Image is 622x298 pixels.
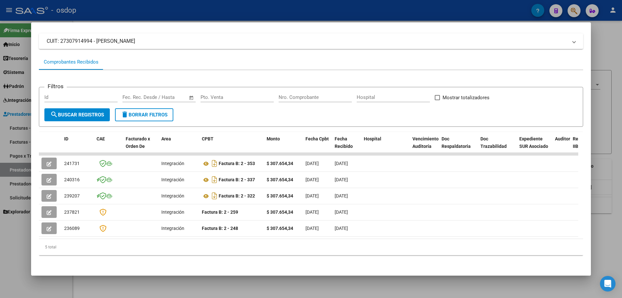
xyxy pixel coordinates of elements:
[126,136,150,149] span: Facturado x Orden De
[335,209,348,215] span: [DATE]
[267,136,280,141] span: Monto
[478,132,517,161] datatable-header-cell: Doc Trazabilidad
[210,174,219,185] i: Descargar documento
[39,239,583,255] div: 5 total
[161,177,184,182] span: Integración
[115,108,173,121] button: Borrar Filtros
[44,58,98,66] div: Comprobantes Recibidos
[50,111,58,118] mat-icon: search
[439,132,478,161] datatable-header-cell: Doc Respaldatoria
[62,132,94,161] datatable-header-cell: ID
[219,177,255,183] strong: Factura B: 2 - 337
[44,108,110,121] button: Buscar Registros
[64,161,80,166] span: 241731
[517,132,552,161] datatable-header-cell: Expediente SUR Asociado
[267,209,293,215] strong: $ 307.654,34
[267,193,293,198] strong: $ 307.654,34
[335,177,348,182] span: [DATE]
[335,136,353,149] span: Fecha Recibido
[335,161,348,166] span: [DATE]
[64,177,80,182] span: 240316
[121,112,167,118] span: Borrar Filtros
[267,161,293,166] strong: $ 307.654,34
[264,132,303,161] datatable-header-cell: Monto
[39,33,583,49] mat-expansion-panel-header: CUIT: 27307914994 - [PERSON_NAME]
[159,132,199,161] datatable-header-cell: Area
[121,111,129,118] mat-icon: delete
[44,82,67,90] h3: Filtros
[332,132,361,161] datatable-header-cell: Fecha Recibido
[305,193,319,198] span: [DATE]
[202,209,238,215] strong: Factura B: 2 - 259
[600,276,616,292] div: Open Intercom Messenger
[412,136,439,149] span: Vencimiento Auditoría
[50,112,104,118] span: Buscar Registros
[267,226,293,231] strong: $ 307.654,34
[305,209,319,215] span: [DATE]
[94,132,123,161] datatable-header-cell: CAE
[219,194,255,199] strong: Factura B: 2 - 322
[161,136,171,141] span: Area
[161,209,184,215] span: Integración
[443,94,490,101] span: Mostrar totalizadores
[305,136,329,141] span: Fecha Cpbt
[267,177,293,182] strong: $ 307.654,34
[64,209,80,215] span: 237821
[199,132,264,161] datatable-header-cell: CPBT
[210,158,219,169] i: Descargar documento
[480,136,507,149] span: Doc Trazabilidad
[219,161,255,166] strong: Factura B: 2 - 353
[552,132,570,161] datatable-header-cell: Auditoria
[64,193,80,198] span: 239207
[123,132,159,161] datatable-header-cell: Facturado x Orden De
[47,37,568,45] mat-panel-title: CUIT: 27307914994 - [PERSON_NAME]
[303,132,332,161] datatable-header-cell: Fecha Cpbt
[305,177,319,182] span: [DATE]
[64,136,68,141] span: ID
[335,226,348,231] span: [DATE]
[161,226,184,231] span: Integración
[155,94,186,100] input: Fecha fin
[573,136,594,149] span: Retencion IIBB
[202,136,213,141] span: CPBT
[555,136,574,141] span: Auditoria
[64,226,80,231] span: 236089
[361,132,410,161] datatable-header-cell: Hospital
[519,136,548,149] span: Expediente SUR Asociado
[161,193,184,198] span: Integración
[305,161,319,166] span: [DATE]
[364,136,381,141] span: Hospital
[161,161,184,166] span: Integración
[335,193,348,198] span: [DATE]
[188,94,195,101] button: Open calendar
[97,136,105,141] span: CAE
[202,226,238,231] strong: Factura B: 2 - 248
[410,132,439,161] datatable-header-cell: Vencimiento Auditoría
[570,132,596,161] datatable-header-cell: Retencion IIBB
[305,226,319,231] span: [DATE]
[122,94,149,100] input: Fecha inicio
[210,191,219,201] i: Descargar documento
[442,136,471,149] span: Doc Respaldatoria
